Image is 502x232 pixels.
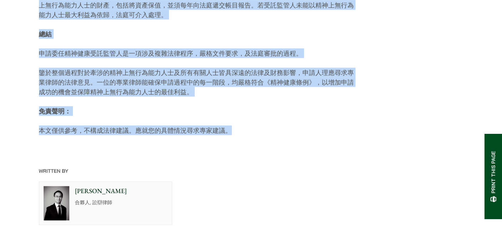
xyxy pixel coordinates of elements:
p: 合夥人, 訟辯律師 [75,199,168,206]
p: Written By [39,168,463,174]
a: [PERSON_NAME] 合夥人, 訟辯律師 [39,182,172,225]
p: 本文僅供參考，不構成法律建議。應就您的具體情況尋求專家建議。 [39,126,357,135]
p: [PERSON_NAME] [75,186,168,196]
p: 鑒於整個過程對於牽涉的精神上無行為能力人士及所有有關人士皆具深遠的法律及財務影響，申請人理應尋求專業律師的法律意見。一位的專業律師能確保申請過程中的每一階段，均嚴格符合《精神健康條例》，以增加申... [39,68,357,97]
strong: 免責聲明： [39,107,71,115]
strong: 總結 [39,30,52,38]
p: 申請委任精神健康受託監管人是一項涉及複雜法律程序，嚴格文件要求，及法庭審批的過程。 [39,49,357,58]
